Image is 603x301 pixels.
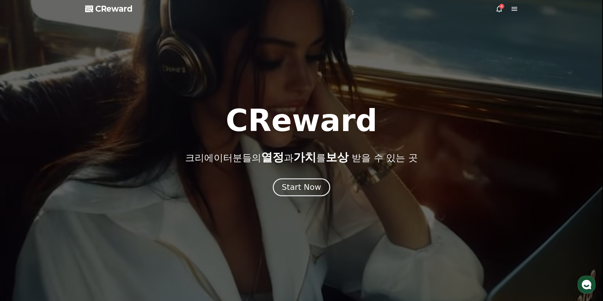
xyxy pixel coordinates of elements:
span: 보상 [326,151,349,164]
a: 설정 [82,200,122,216]
a: 홈 [2,200,42,216]
span: 가치 [293,151,316,164]
button: Start Now [273,178,330,196]
a: 대화 [42,200,82,216]
span: 열정 [261,151,284,164]
span: 설정 [98,210,105,215]
a: Start Now [274,185,329,191]
span: CReward [95,4,133,14]
a: CReward [85,4,133,14]
p: 크리에이터분들의 과 를 받을 수 있는 곳 [185,151,418,164]
div: Start Now [282,182,321,193]
div: 4 [499,4,504,9]
a: 4 [495,5,503,13]
span: 대화 [58,210,66,215]
span: 홈 [20,210,24,215]
h1: CReward [226,105,377,136]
